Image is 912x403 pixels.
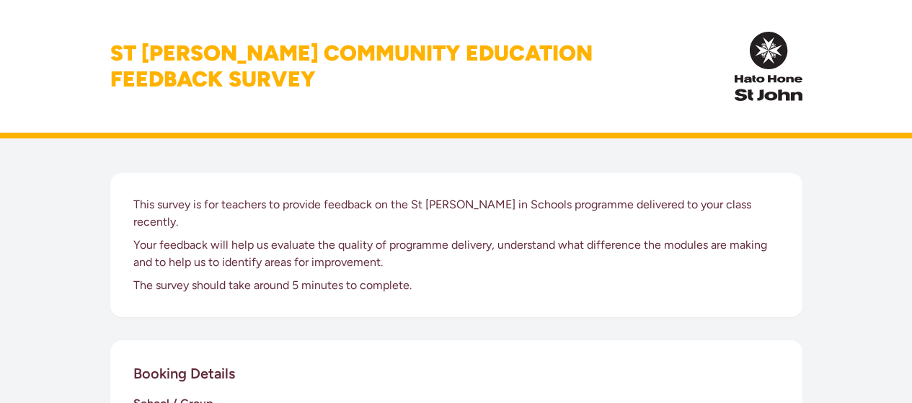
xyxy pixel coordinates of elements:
p: The survey should take around 5 minutes to complete. [133,277,779,294]
h2: Booking Details [133,363,235,384]
h1: St [PERSON_NAME] Community Education Feedback Survey [110,40,593,92]
p: Your feedback will help us evaluate the quality of programme delivery, understand what difference... [133,236,779,271]
img: InPulse [735,32,802,101]
p: This survey is for teachers to provide feedback on the St [PERSON_NAME] in Schools programme deli... [133,196,779,231]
